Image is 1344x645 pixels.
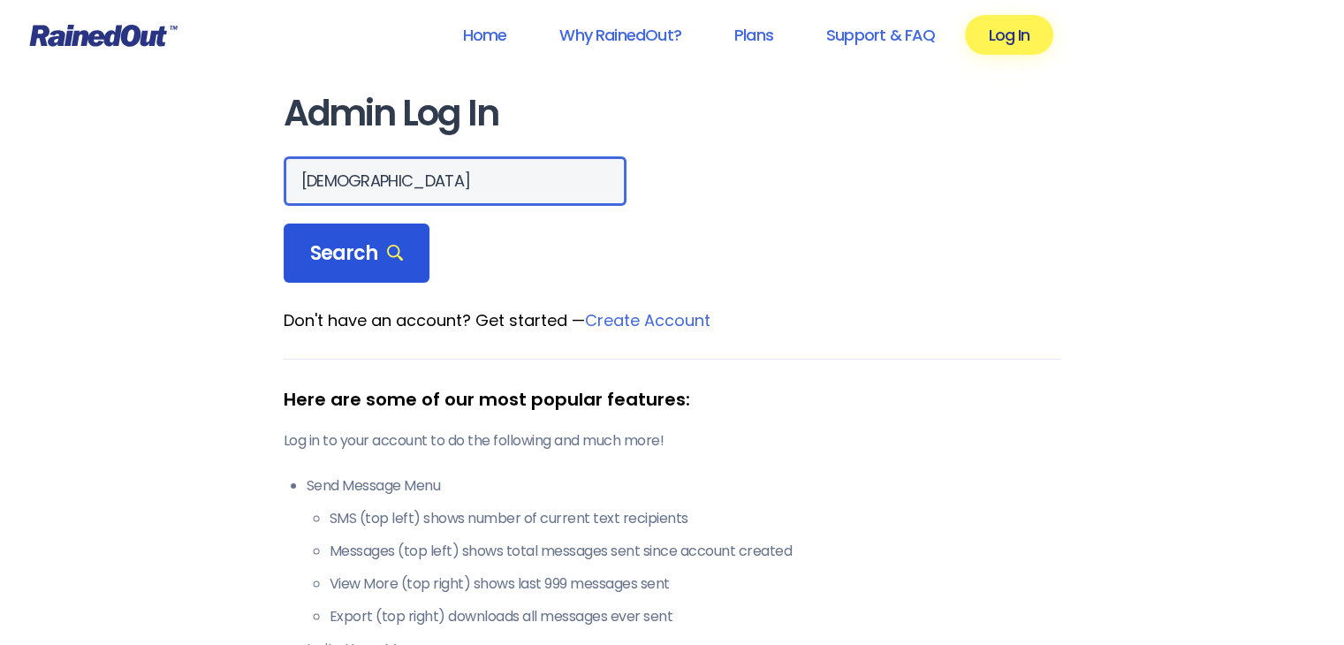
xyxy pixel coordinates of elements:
li: Export (top right) downloads all messages ever sent [330,606,1061,627]
a: Home [439,15,529,55]
li: View More (top right) shows last 999 messages sent [330,573,1061,595]
a: Plans [711,15,796,55]
li: Send Message Menu [307,475,1061,627]
p: Log in to your account to do the following and much more! [284,430,1061,451]
h1: Admin Log In [284,94,1061,133]
a: Why RainedOut? [536,15,704,55]
a: Log In [965,15,1052,55]
li: SMS (top left) shows number of current text recipients [330,508,1061,529]
a: Create Account [585,309,710,331]
div: Here are some of our most popular features: [284,386,1061,413]
li: Messages (top left) shows total messages sent since account created [330,541,1061,562]
div: Search [284,224,430,284]
a: Support & FAQ [803,15,958,55]
span: Search [310,241,404,266]
input: Search Orgs… [284,156,626,206]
